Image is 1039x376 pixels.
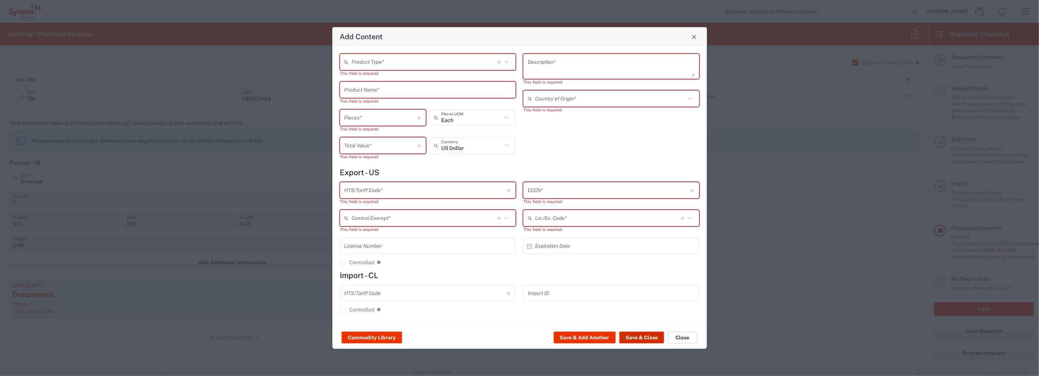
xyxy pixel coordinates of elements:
button: Save & Close [619,332,664,343]
h4: Export - US [340,168,699,177]
div: This field is required [340,226,516,233]
div: This field is required [340,198,516,205]
button: Save & Add Another [554,332,616,343]
button: Close [689,32,699,42]
button: Commodity Library [342,332,402,343]
div: This field is required [523,107,699,113]
div: This field is required [523,226,699,233]
div: This field is required [340,126,426,132]
div: This field is required [340,154,426,160]
label: Controlled [340,307,375,313]
h4: Add Content [340,31,383,42]
div: This field is required [340,98,516,104]
label: Controlled [340,259,375,265]
div: This field is required [523,79,699,85]
div: This field is required [523,198,699,205]
h4: Import - CL [340,271,699,280]
div: This field is required [340,70,516,77]
button: Close [668,332,697,343]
